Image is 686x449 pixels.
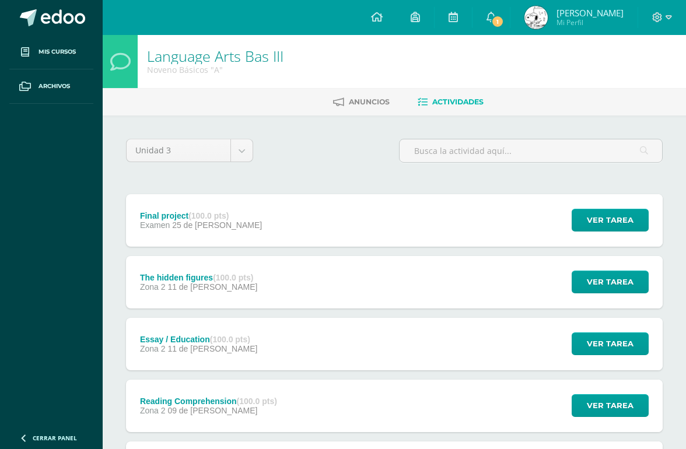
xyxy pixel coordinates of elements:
span: Archivos [38,82,70,91]
button: Ver tarea [572,332,649,355]
span: Zona 2 [140,406,166,415]
a: Actividades [418,93,484,111]
span: Zona 2 [140,344,166,353]
strong: (100.0 pts) [213,273,253,282]
button: Ver tarea [572,271,649,293]
button: Ver tarea [572,394,649,417]
a: Unidad 3 [127,139,253,162]
a: Archivos [9,69,93,104]
img: 2fe051a0aa0600d40a4c34f2cb07456b.png [524,6,548,29]
strong: (100.0 pts) [237,397,277,406]
span: Mi Perfil [556,17,624,27]
span: Cerrar panel [33,434,77,442]
span: 09 de [PERSON_NAME] [167,406,257,415]
span: Unidad 3 [135,139,222,162]
input: Busca la actividad aquí... [400,139,662,162]
span: Ver tarea [587,209,633,231]
div: Final project [140,211,262,220]
div: The hidden figures [140,273,258,282]
span: 25 de [PERSON_NAME] [172,220,262,230]
div: Reading Comprehension [140,397,277,406]
div: Noveno Básicos 'A' [147,64,283,75]
h1: Language Arts Bas III [147,48,283,64]
span: Ver tarea [587,333,633,355]
span: Examen [140,220,170,230]
a: Language Arts Bas III [147,46,283,66]
span: Actividades [432,97,484,106]
button: Ver tarea [572,209,649,231]
span: [PERSON_NAME] [556,7,624,19]
span: 1 [491,15,504,28]
span: 11 de [PERSON_NAME] [167,282,257,292]
span: Mis cursos [38,47,76,57]
span: Ver tarea [587,395,633,416]
span: Anuncios [349,97,390,106]
strong: (100.0 pts) [188,211,229,220]
a: Anuncios [333,93,390,111]
span: Zona 2 [140,282,166,292]
div: Essay / Education [140,335,258,344]
span: Ver tarea [587,271,633,293]
span: 11 de [PERSON_NAME] [167,344,257,353]
a: Mis cursos [9,35,93,69]
strong: (100.0 pts) [210,335,250,344]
